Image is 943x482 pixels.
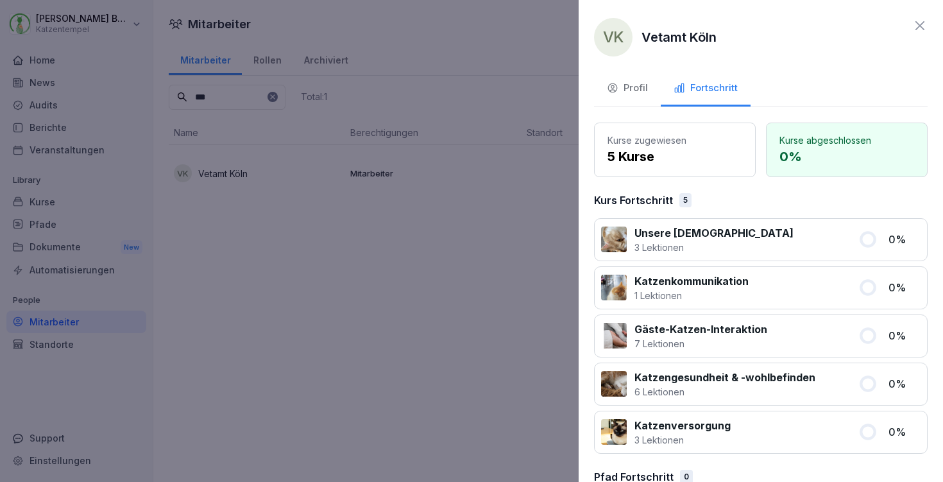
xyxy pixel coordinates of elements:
p: Kurs Fortschritt [594,193,673,208]
p: Unsere [DEMOGRAPHIC_DATA] [634,225,794,241]
p: Vetamt Köln [641,28,717,47]
p: 0 % [888,280,921,295]
p: 0 % [888,232,921,247]
p: 3 Lektionen [634,241,794,254]
button: Fortschritt [661,72,751,107]
p: Katzenkommunikation [634,273,749,289]
div: VK [594,18,633,56]
p: 1 Lektionen [634,289,749,302]
p: 0 % [779,147,914,166]
p: 0 % [888,376,921,392]
div: Fortschritt [674,81,738,96]
p: Kurse zugewiesen [607,133,742,147]
p: 6 Lektionen [634,385,815,399]
p: Katzengesundheit & -wohlbefinden [634,370,815,385]
p: 0 % [888,328,921,343]
div: Profil [607,81,648,96]
button: Profil [594,72,661,107]
p: 0 % [888,424,921,440]
p: Katzenversorgung [634,418,731,433]
p: 3 Lektionen [634,433,731,447]
div: 5 [679,193,692,207]
p: Kurse abgeschlossen [779,133,914,147]
p: 7 Lektionen [634,337,767,350]
p: 5 Kurse [607,147,742,166]
p: Gäste-Katzen-Interaktion [634,322,767,337]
